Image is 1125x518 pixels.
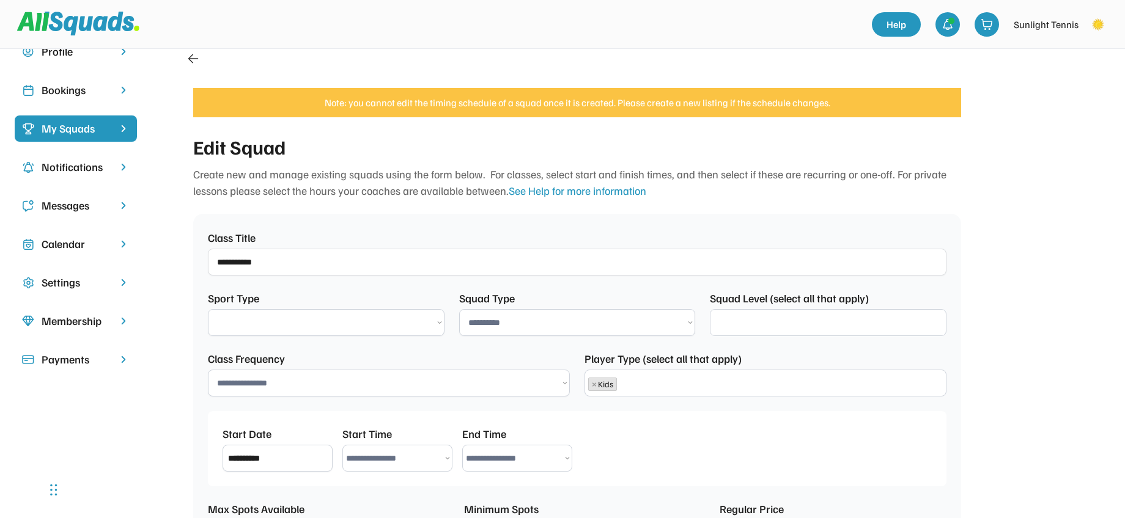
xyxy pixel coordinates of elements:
[42,120,110,137] div: My Squads
[42,351,110,368] div: Payments
[872,12,921,37] a: Help
[464,501,539,517] div: Minimum Spots
[193,132,961,161] div: Edit Squad
[42,197,110,214] div: Messages
[117,46,130,57] img: chevron-right.svg
[585,351,742,367] div: Player Type (select all that apply)
[509,184,646,197] a: See Help for more information
[22,238,34,250] img: Icon%20copy%207.svg
[22,123,34,135] img: Icon%20%2823%29.svg
[22,161,34,173] img: Icon%20copy%204.svg
[22,354,34,366] img: Icon%20%2815%29.svg
[117,84,130,96] img: chevron-right.svg
[710,290,869,307] div: Squad Level (select all that apply)
[42,82,110,98] div: Bookings
[22,200,34,212] img: Icon%20copy%205.svg
[42,43,110,60] div: Profile
[193,166,961,199] div: Create new and manage existing squads using the form below. For classes, select start and finish ...
[22,84,34,97] img: Icon%20copy%202.svg
[117,200,130,211] img: chevron-right.svg
[117,161,130,173] img: chevron-right.svg
[42,274,110,291] div: Settings
[117,238,130,250] img: chevron-right.svg
[1086,12,1110,37] img: Sunlight%20tennis%20logo.png
[588,378,617,391] li: Kids
[117,315,130,327] img: chevron-right.svg
[342,426,392,442] div: Start Time
[22,46,34,58] img: user-circle.svg
[117,123,130,134] img: chevron-right%20copy%203.svg
[208,230,256,246] div: Class Title
[42,159,110,175] div: Notifications
[193,98,961,108] div: Note: you cannot edit the timing schedule of a squad once it is created. Please create a new list...
[981,18,993,31] img: shopping-cart-01%20%281%29.svg
[22,315,34,327] img: Icon%20copy%208.svg
[117,277,130,288] img: chevron-right.svg
[1014,17,1079,32] div: Sunlight Tennis
[223,426,271,442] div: Start Date
[942,18,954,31] img: bell-03%20%281%29.svg
[462,426,506,442] div: End Time
[459,290,526,307] div: Squad Type
[208,351,285,367] div: Class Frequency
[208,290,275,307] div: Sport Type
[17,12,139,35] img: Squad%20Logo.svg
[208,501,304,517] div: Max Spots Available
[22,277,34,289] img: Icon%20copy%2016.svg
[592,380,597,388] span: ×
[42,236,110,252] div: Calendar
[720,501,784,517] div: Regular Price
[117,354,130,365] img: chevron-right.svg
[42,313,110,329] div: Membership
